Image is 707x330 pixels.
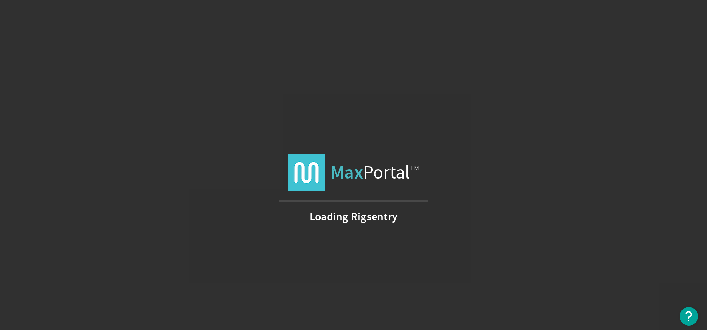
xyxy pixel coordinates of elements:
[410,163,419,173] span: TM
[309,213,398,220] strong: Loading Rigsentry
[331,160,363,184] strong: Max
[680,307,698,326] button: Open Resource Center
[288,154,325,191] img: logo
[331,154,419,191] span: Portal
